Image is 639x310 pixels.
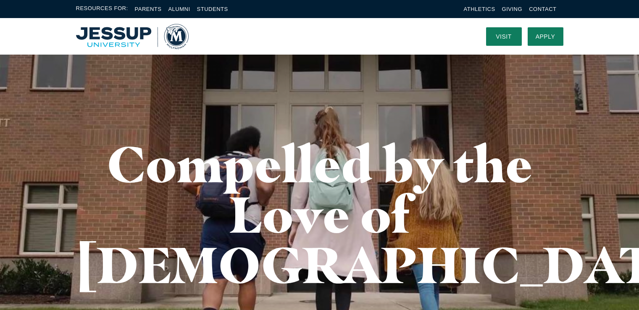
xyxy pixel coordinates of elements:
[168,6,190,12] a: Alumni
[76,24,189,49] a: Home
[486,27,522,46] a: Visit
[528,27,563,46] a: Apply
[135,6,162,12] a: Parents
[76,139,563,290] h1: Compelled by the Love of [DEMOGRAPHIC_DATA]
[197,6,228,12] a: Students
[529,6,556,12] a: Contact
[76,4,128,14] span: Resources For:
[76,24,189,49] img: Multnomah University Logo
[502,6,523,12] a: Giving
[464,6,495,12] a: Athletics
